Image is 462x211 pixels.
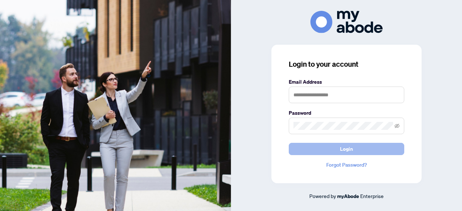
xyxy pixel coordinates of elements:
a: myAbode [337,192,359,200]
h3: Login to your account [289,59,404,69]
label: Password [289,109,404,117]
span: Powered by [309,193,336,199]
label: Email Address [289,78,404,86]
a: Forgot Password? [289,161,404,169]
img: ma-logo [310,11,383,33]
span: eye-invisible [395,123,400,128]
button: Login [289,143,404,155]
span: Login [340,143,353,155]
span: Enterprise [360,193,384,199]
